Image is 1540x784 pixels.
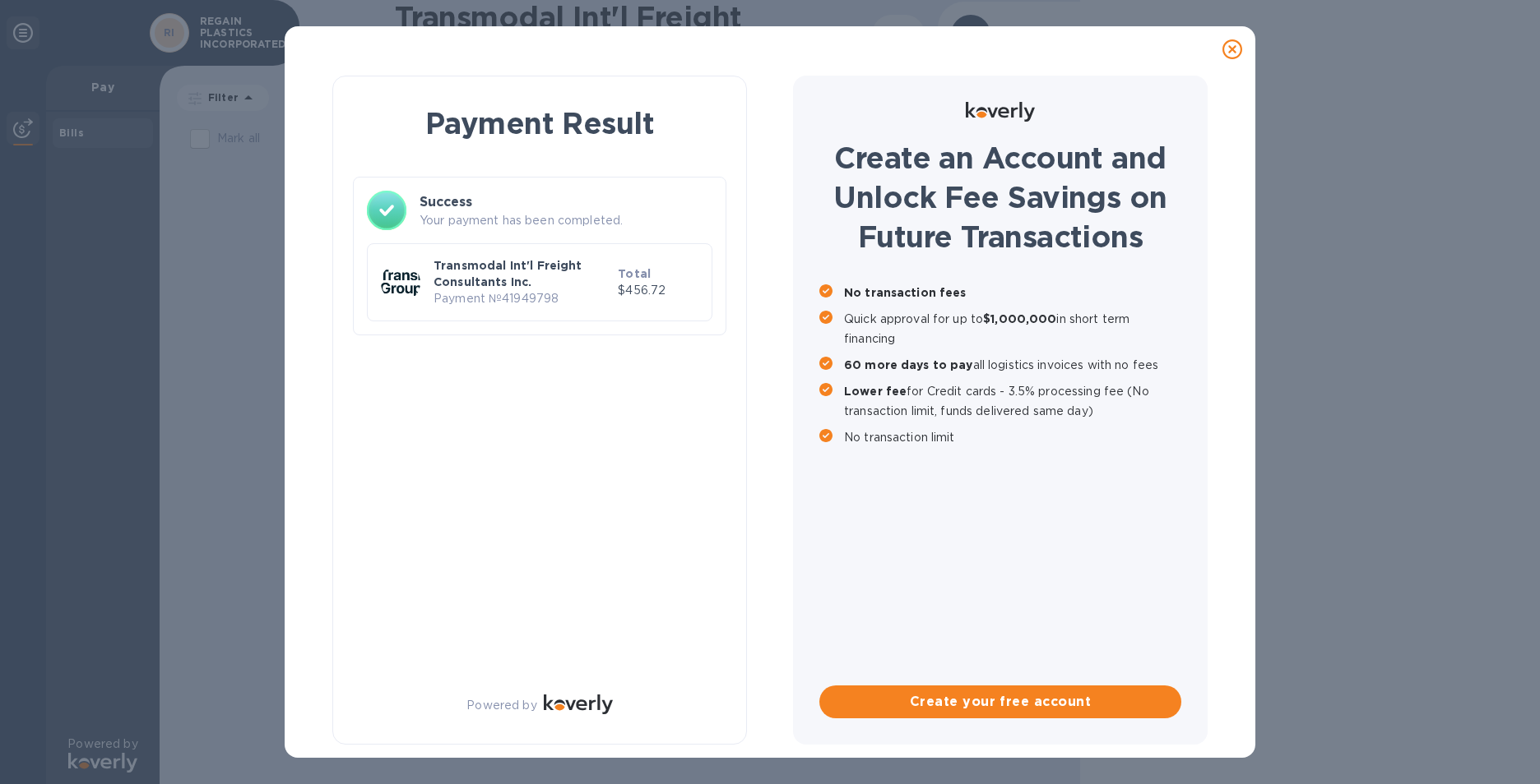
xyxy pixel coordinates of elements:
[420,192,712,212] h3: Success
[833,692,1168,712] span: Create your free account
[618,267,651,280] b: Total
[819,138,1181,256] h1: Create an Account and Unlock Fee Savings on Future Transactions
[844,355,1181,375] p: all logistics invoices with no fees
[359,103,720,144] h1: Payment Result
[434,290,611,307] p: Payment № 41949798
[819,685,1181,718] button: Create your free account
[618,282,698,299] p: $456.72
[844,427,1181,447] p: No transaction limit
[966,102,1035,122] img: Logo
[420,212,712,229] p: Your payment has been completed.
[544,694,613,714] img: Logo
[434,257,611,290] p: Transmodal Int'l Freight Consultants Inc.
[844,358,973,371] b: 60 more days to pay
[844,385,907,398] b: Lower fee
[844,309,1181,348] p: Quick approval for up to in short term financing
[844,381,1181,421] p: for Credit cards - 3.5% processing fee (No transaction limit, funds delivered same day)
[466,697,536,714] p: Powered by
[983,312,1056,325] b: $1,000,000
[844,286,967,299] b: No transaction fees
